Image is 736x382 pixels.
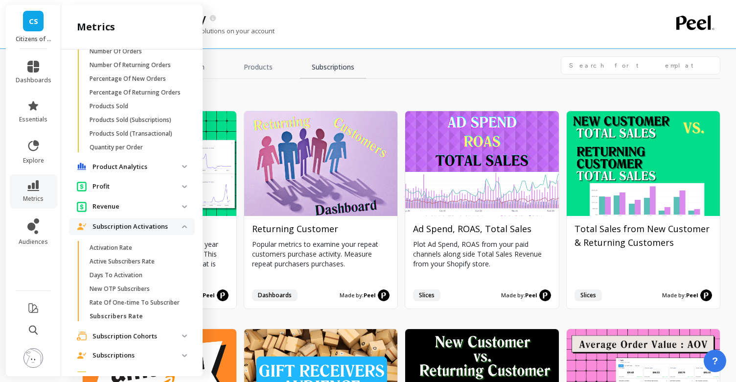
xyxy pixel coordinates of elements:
p: Percentage Of Returning Orders [90,89,181,96]
img: navigation item icon [77,163,87,170]
p: Subscriptions [92,351,182,360]
p: Products Sold [90,102,128,110]
span: metrics [23,195,44,203]
p: Subscription Cohorts [92,332,182,341]
p: Revenue [92,202,182,212]
p: Number Of Returning Orders [90,61,171,69]
p: Products Sold (Transactional) [90,130,172,138]
p: Number Of Orders [90,48,142,55]
span: CS [29,16,38,27]
img: navigation item icon [77,331,87,341]
img: down caret icon [182,165,187,168]
p: Days To Activation [90,271,142,279]
img: down caret icon [182,354,187,357]
p: Product Analytics [92,162,182,172]
h2: growth [82,89,720,102]
nav: Tabs [82,56,366,79]
p: Activation Rate [90,244,132,252]
p: Transactions [92,370,182,380]
img: profile picture [23,348,43,368]
a: Products [232,56,284,79]
p: New OTP Subscribers [90,285,150,293]
img: navigation item icon [77,352,87,359]
span: essentials [19,116,47,123]
p: Quantity per Order [90,143,143,151]
a: Subscriptions [300,56,366,79]
span: explore [23,157,44,165]
p: Rate Of One-time To Subscriber [90,299,180,307]
img: down caret icon [182,205,187,208]
p: Profit [92,182,182,191]
span: audiences [19,238,48,246]
p: Subscribers Rate [90,312,143,320]
img: navigation item icon [77,223,87,230]
img: down caret icon [182,225,187,228]
span: ? [712,354,718,368]
img: down caret icon [182,334,187,337]
img: navigation item icon [77,201,87,212]
p: Products Sold (Subscriptions) [90,116,171,124]
p: Active Subscribers Rate [90,258,155,265]
img: navigation item icon [77,371,87,379]
button: ? [704,350,726,372]
p: Subscription Activations [92,222,182,232]
p: Percentage Of New Orders [90,75,166,83]
img: navigation item icon [77,181,87,191]
p: Citizens of Soil [16,35,51,43]
input: Search for templates [561,56,720,74]
span: dashboards [16,76,51,84]
h2: metrics [77,20,115,34]
img: down caret icon [182,185,187,188]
